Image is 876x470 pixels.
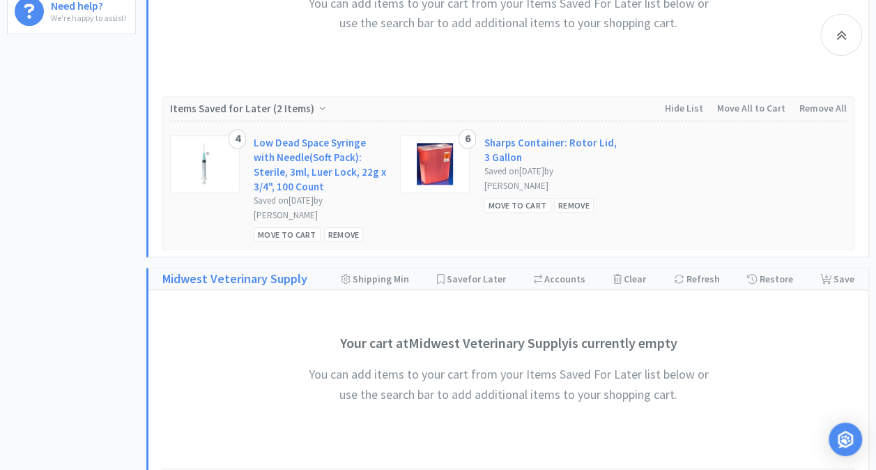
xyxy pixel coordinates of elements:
span: Remove All [799,102,847,114]
span: Save for Later [447,273,506,285]
div: Saved on [DATE] by [PERSON_NAME] [254,194,386,223]
div: Refresh [674,268,719,289]
div: Clear [613,268,646,289]
p: We're happy to assist! [51,11,126,24]
h3: Your cart at Midwest Veterinary Supply is currently empty [300,332,718,354]
div: Saved on [DATE] by [PERSON_NAME] [484,165,616,194]
span: Items Saved for Later ( ) [170,102,318,115]
img: 91d152b3746940c6a3c2b8382acc0ff7_1502.png [417,143,453,185]
div: Move to Cart [484,198,551,213]
div: Shipping Min [341,268,409,289]
a: Sharps Container: Rotor Lid, 3 Gallon [484,135,616,165]
a: Midwest Veterinary Supply [162,269,307,289]
div: Save [820,268,854,289]
a: Low Dead Space Syringe with Needle(Soft Pack): Sterile, 3ml, Luer Lock, 22g x 3/4", 100 Count [254,135,386,194]
div: Remove [554,198,594,213]
span: Move All to Cart [717,102,785,114]
div: Accounts [534,268,585,289]
div: Remove [324,227,364,242]
div: 4 [229,129,246,149]
div: Move to Cart [254,227,321,242]
div: 6 [459,129,476,149]
div: Restore [747,268,792,289]
span: 2 Items [277,102,311,115]
img: 761253a22fd34567ae89112b0956a783_12557.png [200,143,210,185]
h4: You can add items to your cart from your Items Saved For Later list below or use the search bar t... [300,365,718,405]
span: Hide List [665,102,703,114]
div: Open Intercom Messenger [829,423,862,456]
